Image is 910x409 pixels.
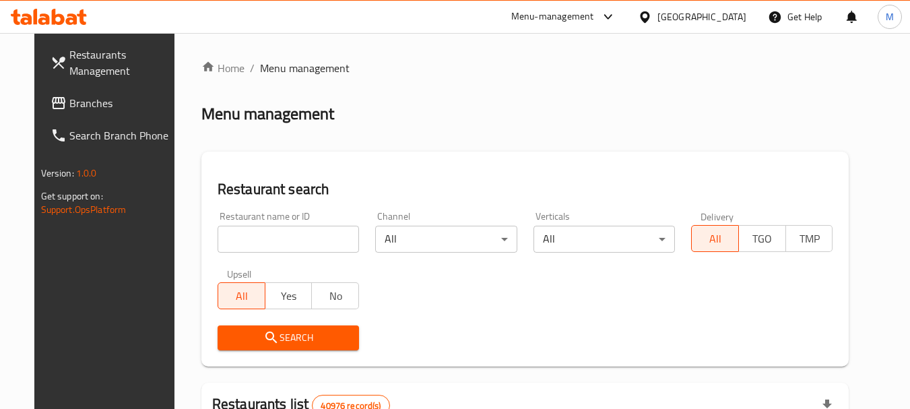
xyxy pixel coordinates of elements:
[375,226,517,253] div: All
[218,325,359,350] button: Search
[265,282,313,309] button: Yes
[317,286,354,306] span: No
[657,9,746,24] div: [GEOGRAPHIC_DATA]
[228,329,348,346] span: Search
[201,103,334,125] h2: Menu management
[691,225,739,252] button: All
[41,164,74,182] span: Version:
[511,9,594,25] div: Menu-management
[40,38,187,87] a: Restaurants Management
[201,60,245,76] a: Home
[791,229,828,249] span: TMP
[260,60,350,76] span: Menu management
[785,225,833,252] button: TMP
[218,226,359,253] input: Search for restaurant name or ID..
[76,164,97,182] span: 1.0.0
[218,179,833,199] h2: Restaurant search
[40,119,187,152] a: Search Branch Phone
[271,286,307,306] span: Yes
[533,226,675,253] div: All
[69,127,176,144] span: Search Branch Phone
[227,269,252,278] label: Upsell
[697,229,734,249] span: All
[41,187,103,205] span: Get support on:
[201,60,849,76] nav: breadcrumb
[224,286,260,306] span: All
[69,46,176,79] span: Restaurants Management
[701,212,734,221] label: Delivery
[218,282,265,309] button: All
[738,225,786,252] button: TGO
[69,95,176,111] span: Branches
[40,87,187,119] a: Branches
[41,201,127,218] a: Support.OpsPlatform
[886,9,894,24] span: M
[744,229,781,249] span: TGO
[250,60,255,76] li: /
[311,282,359,309] button: No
